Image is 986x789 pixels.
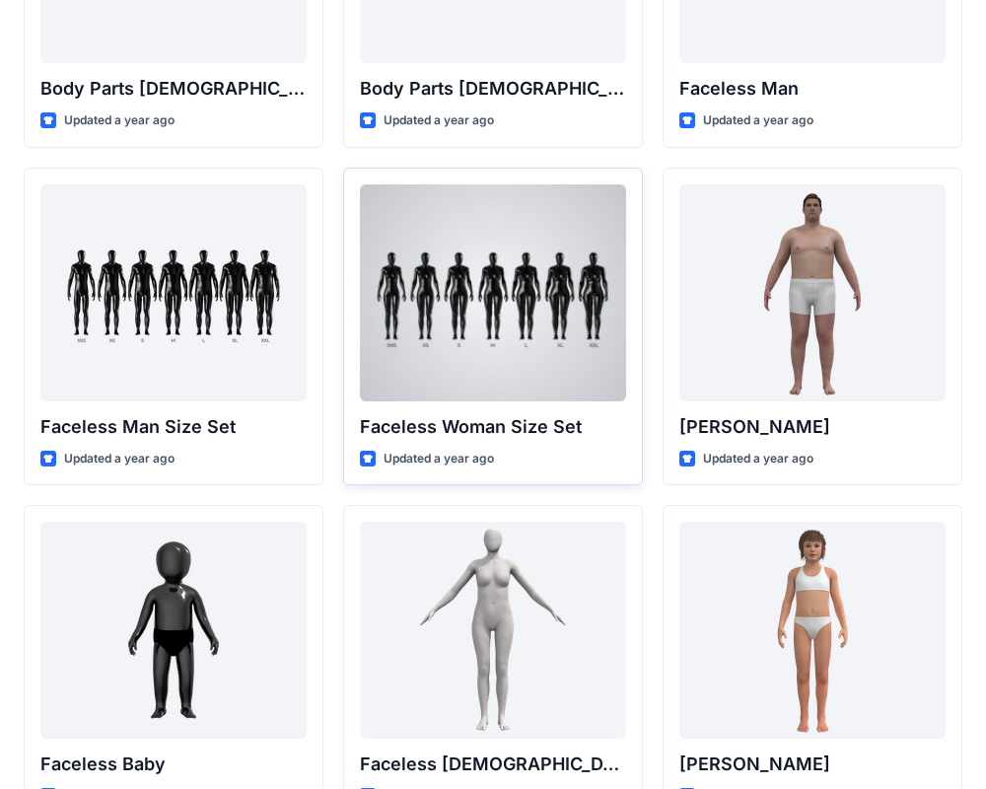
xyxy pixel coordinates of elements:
[360,184,626,401] a: Faceless Woman Size Set
[64,110,175,131] p: Updated a year ago
[40,413,307,441] p: Faceless Man Size Set
[64,449,175,469] p: Updated a year ago
[679,751,946,778] p: [PERSON_NAME]
[40,751,307,778] p: Faceless Baby
[384,449,494,469] p: Updated a year ago
[679,75,946,103] p: Faceless Man
[360,75,626,103] p: Body Parts [DEMOGRAPHIC_DATA]
[679,522,946,739] a: Emily
[40,75,307,103] p: Body Parts [DEMOGRAPHIC_DATA]
[40,184,307,401] a: Faceless Man Size Set
[703,110,813,131] p: Updated a year ago
[679,184,946,401] a: Joseph
[40,522,307,739] a: Faceless Baby
[360,522,626,739] a: Faceless Female CN Lite
[679,413,946,441] p: [PERSON_NAME]
[360,413,626,441] p: Faceless Woman Size Set
[384,110,494,131] p: Updated a year ago
[360,751,626,778] p: Faceless [DEMOGRAPHIC_DATA] CN Lite
[703,449,813,469] p: Updated a year ago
